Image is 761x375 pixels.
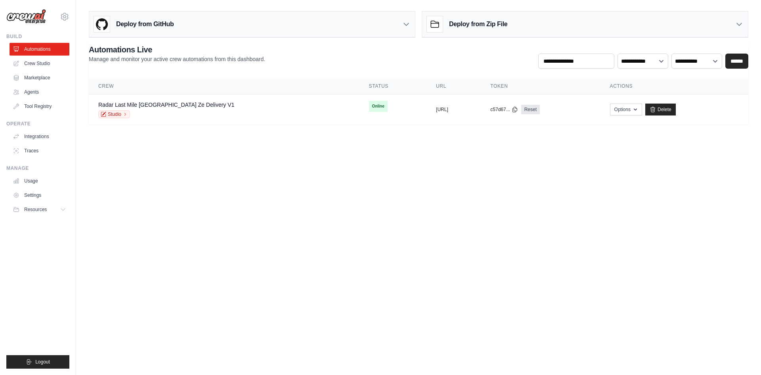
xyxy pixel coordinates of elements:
th: Actions [600,78,748,94]
a: Marketplace [10,71,69,84]
th: URL [426,78,481,94]
a: Crew Studio [10,57,69,70]
div: Manage [6,165,69,171]
img: GitHub Logo [94,16,110,32]
h2: Automations Live [89,44,265,55]
a: Reset [521,105,540,114]
a: Integrations [10,130,69,143]
button: c57d67... [490,106,518,113]
th: Status [359,78,426,94]
span: Online [369,101,388,112]
p: Manage and monitor your active crew automations from this dashboard. [89,55,265,63]
a: Usage [10,175,69,187]
button: Logout [6,355,69,369]
a: Traces [10,144,69,157]
img: Logo [6,9,46,24]
button: Resources [10,203,69,216]
button: Options [610,104,642,115]
span: Resources [24,206,47,213]
a: Studio [98,110,130,118]
iframe: Chat Widget [721,337,761,375]
a: Tool Registry [10,100,69,113]
h3: Deploy from Zip File [449,19,507,29]
a: Agents [10,86,69,98]
div: Operate [6,121,69,127]
h3: Deploy from GitHub [116,19,174,29]
a: Radar Last Mile [GEOGRAPHIC_DATA] Ze Delivery V1 [98,102,234,108]
a: Automations [10,43,69,56]
div: Build [6,33,69,40]
a: Delete [645,104,676,115]
a: Settings [10,189,69,202]
th: Crew [89,78,359,94]
span: Logout [35,359,50,365]
th: Token [481,78,600,94]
